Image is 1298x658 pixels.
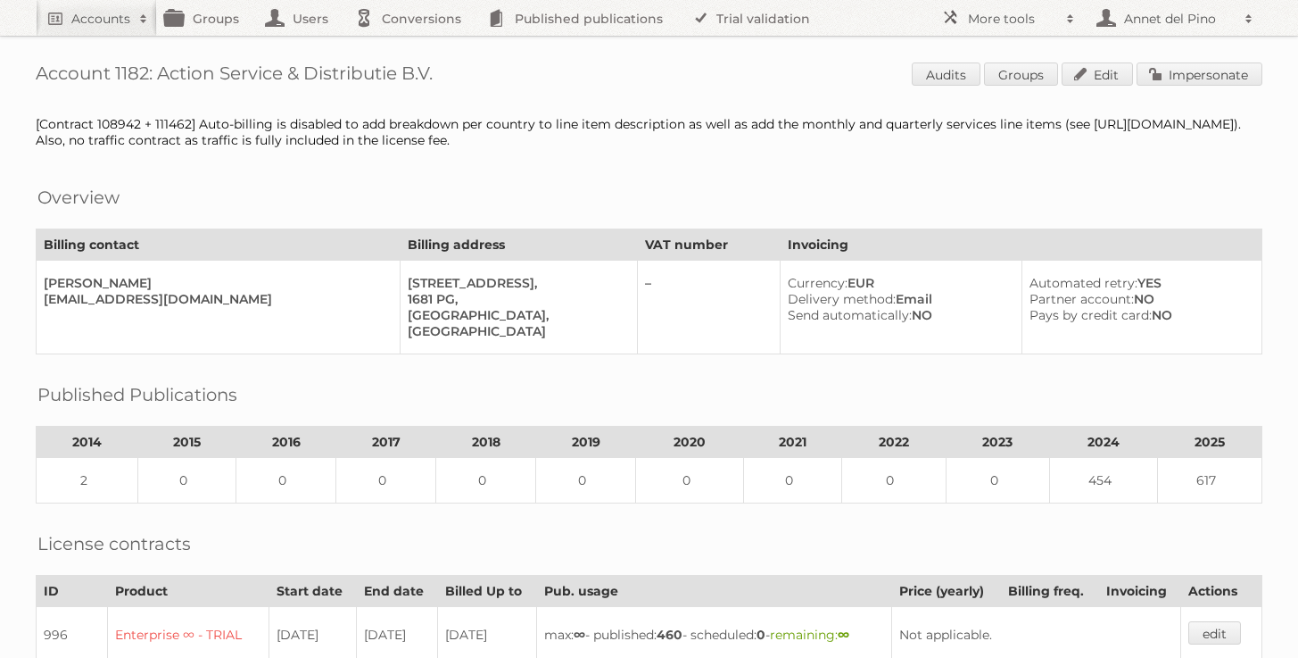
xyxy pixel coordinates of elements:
div: EUR [788,275,1008,291]
a: Audits [912,62,980,86]
h1: Account 1182: Action Service & Distributie B.V. [36,62,1262,89]
h2: License contracts [37,530,191,557]
th: 2025 [1158,427,1262,458]
strong: ∞ [838,627,849,643]
th: Billing address [401,229,638,261]
td: 454 [1050,458,1158,504]
a: Edit [1062,62,1133,86]
a: edit [1188,621,1241,645]
span: Currency: [788,275,847,291]
td: 0 [636,458,744,504]
td: 0 [336,458,436,504]
div: [Contract 108942 + 111462] Auto-billing is disabled to add breakdown per country to line item des... [36,116,1262,148]
a: Impersonate [1137,62,1262,86]
th: Start date [269,576,356,607]
h2: More tools [968,10,1057,28]
th: 2017 [336,427,436,458]
td: 0 [841,458,946,504]
th: 2019 [536,427,636,458]
th: 2024 [1050,427,1158,458]
h2: Published Publications [37,381,237,408]
th: 2014 [37,427,138,458]
div: Email [788,291,1008,307]
th: 2018 [436,427,536,458]
span: Partner account: [1029,291,1134,307]
div: NO [1029,307,1247,323]
th: 2020 [636,427,744,458]
span: Delivery method: [788,291,896,307]
div: NO [788,307,1008,323]
th: Billing contact [37,229,401,261]
h2: Overview [37,184,120,211]
strong: ∞ [574,627,585,643]
h2: Annet del Pino [1120,10,1236,28]
span: Pays by credit card: [1029,307,1152,323]
th: 2023 [946,427,1050,458]
a: Groups [984,62,1058,86]
th: Product [108,576,269,607]
div: YES [1029,275,1247,291]
td: 0 [236,458,336,504]
h2: Accounts [71,10,130,28]
th: Billing freq. [1000,576,1098,607]
th: End date [357,576,438,607]
th: Invoicing [1099,576,1181,607]
div: [EMAIL_ADDRESS][DOMAIN_NAME] [44,291,385,307]
th: 2016 [236,427,336,458]
th: 2021 [744,427,842,458]
td: 2 [37,458,138,504]
strong: 460 [657,627,682,643]
th: Actions [1181,576,1262,607]
div: [STREET_ADDRESS], [408,275,623,291]
th: Invoicing [780,229,1261,261]
td: 0 [536,458,636,504]
div: [PERSON_NAME] [44,275,385,291]
div: [GEOGRAPHIC_DATA], [408,307,623,323]
td: – [637,261,780,354]
div: 1681 PG, [408,291,623,307]
strong: 0 [756,627,765,643]
th: Pub. usage [537,576,891,607]
div: NO [1029,291,1247,307]
td: 0 [138,458,236,504]
th: VAT number [637,229,780,261]
td: 617 [1158,458,1262,504]
span: Automated retry: [1029,275,1137,291]
span: remaining: [770,627,849,643]
th: Billed Up to [438,576,537,607]
td: 0 [744,458,842,504]
td: 0 [946,458,1050,504]
span: Send automatically: [788,307,912,323]
th: ID [37,576,108,607]
th: Price (yearly) [891,576,1000,607]
div: [GEOGRAPHIC_DATA] [408,323,623,339]
th: 2015 [138,427,236,458]
th: 2022 [841,427,946,458]
td: 0 [436,458,536,504]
